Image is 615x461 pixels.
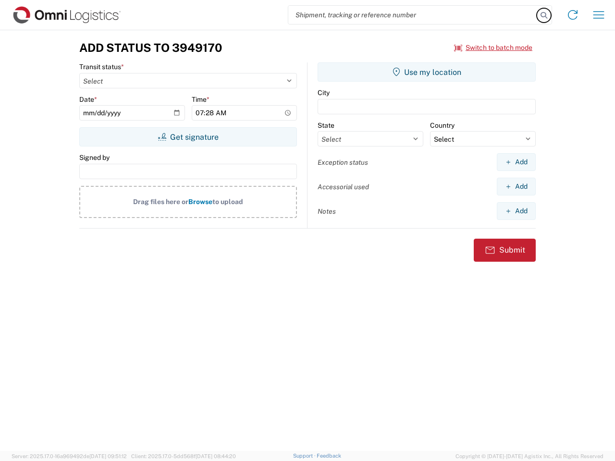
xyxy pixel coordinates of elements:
[318,158,368,167] label: Exception status
[131,453,236,459] span: Client: 2025.17.0-5dd568f
[212,198,243,206] span: to upload
[497,178,536,195] button: Add
[192,95,209,104] label: Time
[79,127,297,146] button: Get signature
[454,40,532,56] button: Switch to batch mode
[318,207,336,216] label: Notes
[318,182,369,191] label: Accessorial used
[430,121,455,130] label: Country
[196,453,236,459] span: [DATE] 08:44:20
[79,153,110,162] label: Signed by
[188,198,212,206] span: Browse
[497,153,536,171] button: Add
[133,198,188,206] span: Drag files here or
[497,202,536,220] button: Add
[318,62,536,82] button: Use my location
[293,453,317,459] a: Support
[79,41,222,55] h3: Add Status to 3949170
[317,453,341,459] a: Feedback
[79,62,124,71] label: Transit status
[318,121,334,130] label: State
[474,239,536,262] button: Submit
[318,88,330,97] label: City
[455,452,603,461] span: Copyright © [DATE]-[DATE] Agistix Inc., All Rights Reserved
[79,95,97,104] label: Date
[288,6,537,24] input: Shipment, tracking or reference number
[89,453,127,459] span: [DATE] 09:51:12
[12,453,127,459] span: Server: 2025.17.0-16a969492de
